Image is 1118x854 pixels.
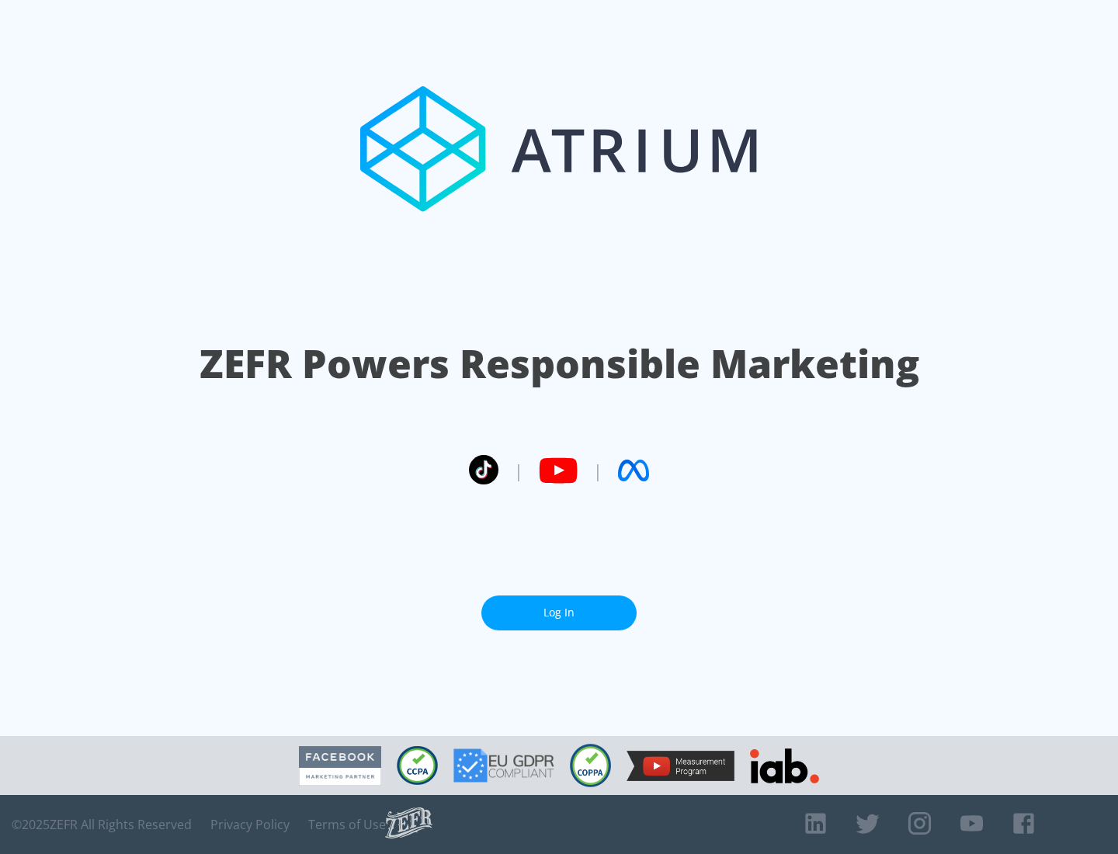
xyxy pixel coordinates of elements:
img: Facebook Marketing Partner [299,746,381,786]
img: COPPA Compliant [570,744,611,787]
a: Terms of Use [308,817,386,832]
span: | [593,459,602,482]
img: GDPR Compliant [453,748,554,783]
span: | [514,459,523,482]
a: Privacy Policy [210,817,290,832]
img: YouTube Measurement Program [627,751,734,781]
img: IAB [750,748,819,783]
span: © 2025 ZEFR All Rights Reserved [12,817,192,832]
h1: ZEFR Powers Responsible Marketing [200,337,919,391]
a: Log In [481,595,637,630]
img: CCPA Compliant [397,746,438,785]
